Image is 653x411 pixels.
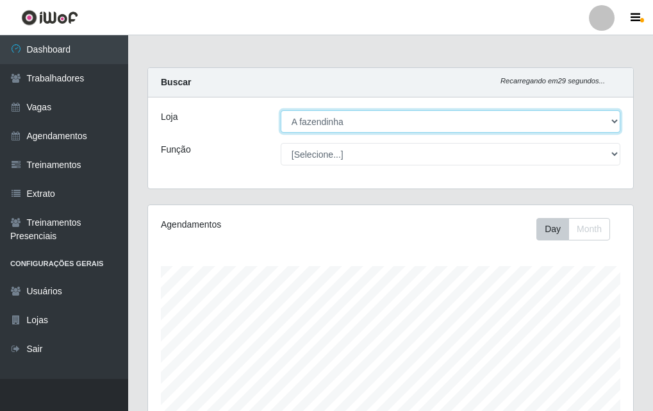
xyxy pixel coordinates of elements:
[536,218,610,240] div: First group
[161,218,341,231] div: Agendamentos
[536,218,569,240] button: Day
[500,77,605,85] i: Recarregando em 29 segundos...
[536,218,620,240] div: Toolbar with button groups
[21,10,78,26] img: CoreUI Logo
[161,143,191,156] label: Função
[161,77,191,87] strong: Buscar
[568,218,610,240] button: Month
[161,110,178,124] label: Loja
